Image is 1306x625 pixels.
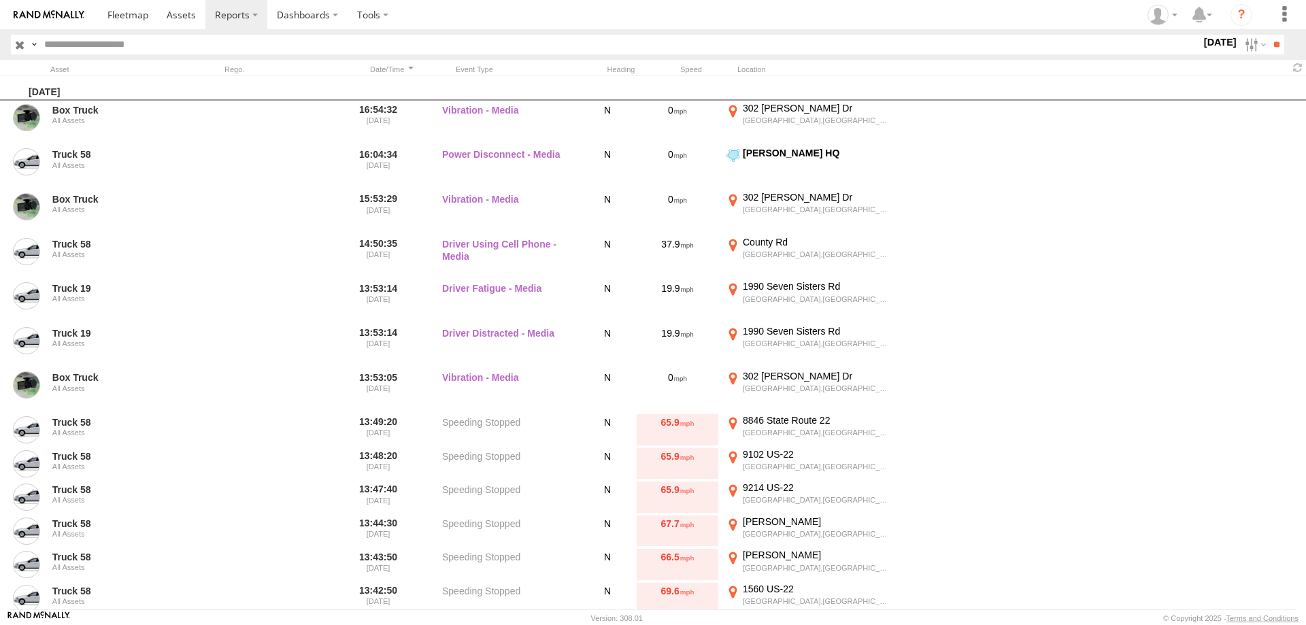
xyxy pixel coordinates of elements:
label: Speeding Stopped [442,549,578,580]
div: All Assets [52,530,184,538]
div: N [584,482,631,513]
div: N [584,102,631,144]
div: 9214 US-22 [743,482,892,494]
div: [GEOGRAPHIC_DATA],[GEOGRAPHIC_DATA] [743,596,892,606]
a: Truck 58 [52,148,184,161]
label: 13:48:20 [DATE] [352,448,404,479]
label: Driver Distracted - Media [442,325,578,367]
label: 13:43:50 [DATE] [352,549,404,580]
div: Version: 308.01 [591,614,643,622]
div: 1990 Seven Sisters Rd [743,325,892,337]
label: 13:49:20 [DATE] [352,414,404,445]
div: All Assets [52,339,184,348]
div: [GEOGRAPHIC_DATA],[GEOGRAPHIC_DATA] [743,294,892,304]
div: All Assets [52,205,184,214]
div: N [584,191,631,233]
div: 9102 US-22 [743,448,892,460]
div: 67.7 [637,516,718,547]
label: 13:53:05 [DATE] [352,370,404,412]
label: Vibration - Media [442,191,578,233]
div: 69.6 [637,583,718,614]
div: [GEOGRAPHIC_DATA],[GEOGRAPHIC_DATA] [743,384,892,393]
label: Vibration - Media [442,370,578,412]
label: Click to View Event Location [724,280,894,322]
label: Search Query [29,35,39,54]
label: Click to View Event Location [724,147,894,189]
label: Speeding Stopped [442,516,578,547]
label: Speeding Stopped [442,482,578,513]
div: 1990 Seven Sisters Rd [743,280,892,292]
label: Click to View Event Location [724,370,894,412]
div: [GEOGRAPHIC_DATA],[GEOGRAPHIC_DATA] [743,205,892,214]
label: Vibration - Media [442,102,578,144]
div: © Copyright 2025 - [1163,614,1299,622]
label: Power Disconnect - Media [442,147,578,189]
div: 19.9 [637,325,718,367]
i: ? [1230,4,1252,26]
div: [PERSON_NAME] [743,516,892,528]
div: N [584,325,631,367]
div: All Assets [52,161,184,169]
label: 13:47:40 [DATE] [352,482,404,513]
div: [GEOGRAPHIC_DATA],[GEOGRAPHIC_DATA] [743,462,892,471]
label: Speeding Stopped [442,583,578,614]
div: [GEOGRAPHIC_DATA],[GEOGRAPHIC_DATA] [743,339,892,348]
a: Truck 58 [52,518,184,530]
div: N [584,147,631,189]
div: All Assets [52,294,184,303]
label: Click to View Event Location [724,236,894,278]
a: Truck 58 [52,416,184,428]
a: Truck 58 [52,238,184,250]
a: Truck 19 [52,282,184,294]
img: rand-logo.svg [14,10,84,20]
div: All Assets [52,563,184,571]
a: Truck 58 [52,484,184,496]
div: N [584,448,631,479]
a: Terms and Conditions [1226,614,1299,622]
div: All Assets [52,428,184,437]
a: Box Truck [52,104,184,116]
label: 13:53:14 [DATE] [352,280,404,322]
div: All Assets [52,597,184,605]
label: 13:44:30 [DATE] [352,516,404,547]
div: 0 [637,370,718,412]
label: Click to View Event Location [724,102,894,144]
div: All Assets [52,116,184,124]
div: Caitlyn Akarman [1143,5,1182,25]
div: 65.9 [637,448,718,479]
div: [PERSON_NAME] HQ [743,147,892,159]
div: 8846 State Route 22 [743,414,892,426]
label: Click to View Event Location [724,325,894,367]
div: N [584,236,631,278]
div: 65.9 [637,414,718,445]
div: N [584,414,631,445]
div: 19.9 [637,280,718,322]
label: Driver Using Cell Phone - Media [442,236,578,278]
div: N [584,583,631,614]
a: Truck 58 [52,585,184,597]
label: Click to View Event Location [724,583,894,614]
div: [GEOGRAPHIC_DATA],[GEOGRAPHIC_DATA] [743,250,892,259]
label: Click to View Event Location [724,516,894,547]
div: [GEOGRAPHIC_DATA],[GEOGRAPHIC_DATA] [743,428,892,437]
a: Visit our Website [7,611,70,625]
div: 0 [637,191,718,233]
div: [GEOGRAPHIC_DATA],[GEOGRAPHIC_DATA] [743,116,892,125]
label: 16:04:34 [DATE] [352,147,404,189]
label: Click to View Event Location [724,549,894,580]
label: Click to View Event Location [724,482,894,513]
a: Box Truck [52,371,184,384]
div: All Assets [52,384,184,392]
div: N [584,516,631,547]
label: Speeding Stopped [442,448,578,479]
div: 302 [PERSON_NAME] Dr [743,370,892,382]
label: Click to View Event Location [724,448,894,479]
div: 302 [PERSON_NAME] Dr [743,191,892,203]
a: Truck 58 [52,450,184,462]
div: [GEOGRAPHIC_DATA],[GEOGRAPHIC_DATA] [743,563,892,573]
div: 37.9 [637,236,718,278]
div: 302 [PERSON_NAME] Dr [743,102,892,114]
a: Box Truck [52,193,184,205]
label: 14:50:35 [DATE] [352,236,404,278]
div: [GEOGRAPHIC_DATA],[GEOGRAPHIC_DATA] [743,495,892,505]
